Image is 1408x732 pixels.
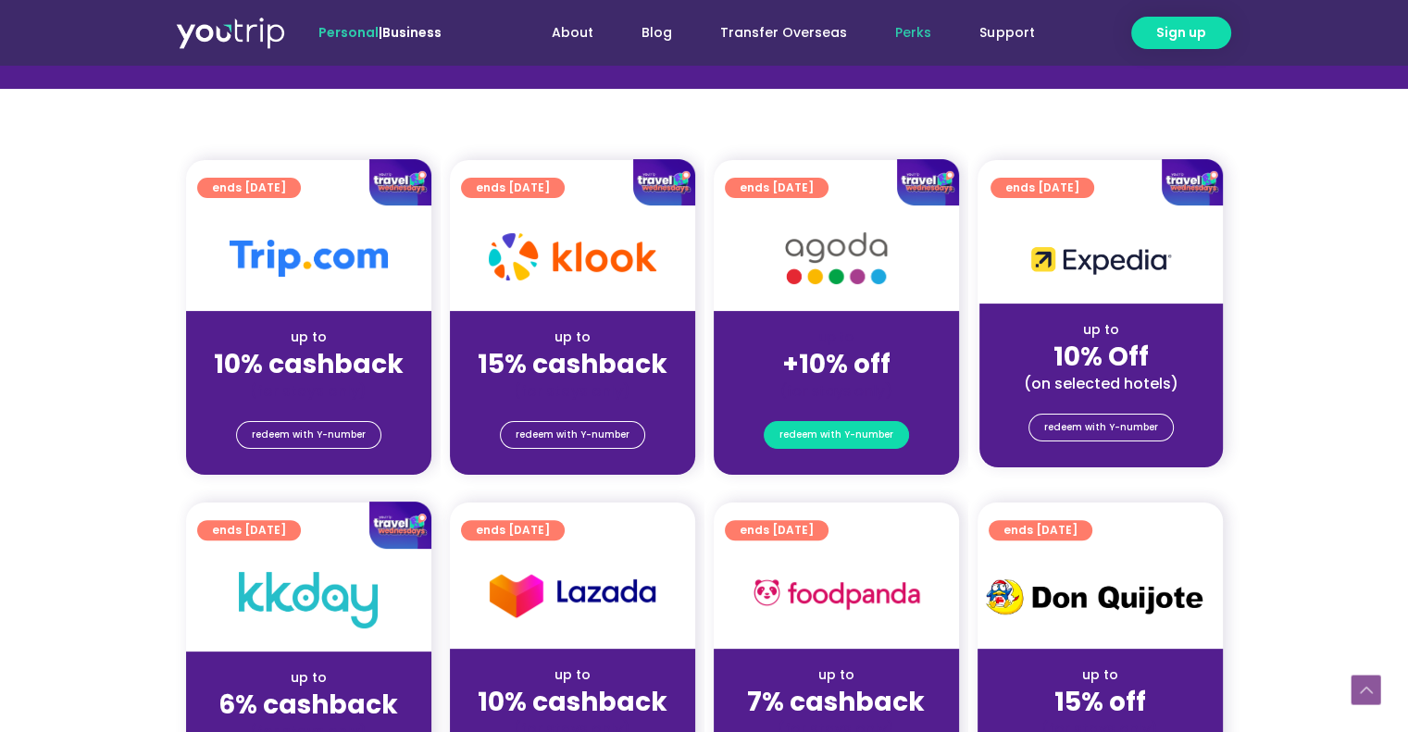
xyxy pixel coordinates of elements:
[764,421,909,449] a: redeem with Y-number
[218,687,398,723] strong: 6% cashback
[955,16,1058,50] a: Support
[318,23,379,42] span: Personal
[1131,17,1231,49] a: Sign up
[1156,23,1206,43] span: Sign up
[476,520,550,540] span: ends [DATE]
[819,328,854,346] span: up to
[782,346,891,382] strong: +10% off
[465,665,680,685] div: up to
[465,328,680,347] div: up to
[994,374,1208,393] div: (on selected hotels)
[1053,339,1149,375] strong: 10% Off
[492,16,1058,50] nav: Menu
[201,328,417,347] div: up to
[989,520,1092,540] a: ends [DATE]
[729,381,944,401] div: (for stays only)
[1003,520,1078,540] span: ends [DATE]
[1044,415,1158,440] span: redeem with Y-number
[214,346,404,382] strong: 10% cashback
[779,422,893,448] span: redeem with Y-number
[461,520,565,540] a: ends [DATE]
[729,665,944,685] div: up to
[318,23,442,42] span: |
[465,381,680,401] div: (for stays only)
[1028,414,1174,441] a: redeem with Y-number
[201,668,417,688] div: up to
[992,665,1208,685] div: up to
[478,684,667,720] strong: 10% cashback
[747,684,925,720] strong: 7% cashback
[528,16,617,50] a: About
[696,16,871,50] a: Transfer Overseas
[725,520,829,540] a: ends [DATE]
[740,520,814,540] span: ends [DATE]
[236,421,381,449] a: redeem with Y-number
[516,422,629,448] span: redeem with Y-number
[201,381,417,401] div: (for stays only)
[478,346,667,382] strong: 15% cashback
[382,23,442,42] a: Business
[252,422,366,448] span: redeem with Y-number
[500,421,645,449] a: redeem with Y-number
[617,16,696,50] a: Blog
[871,16,955,50] a: Perks
[1054,684,1146,720] strong: 15% off
[994,320,1208,340] div: up to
